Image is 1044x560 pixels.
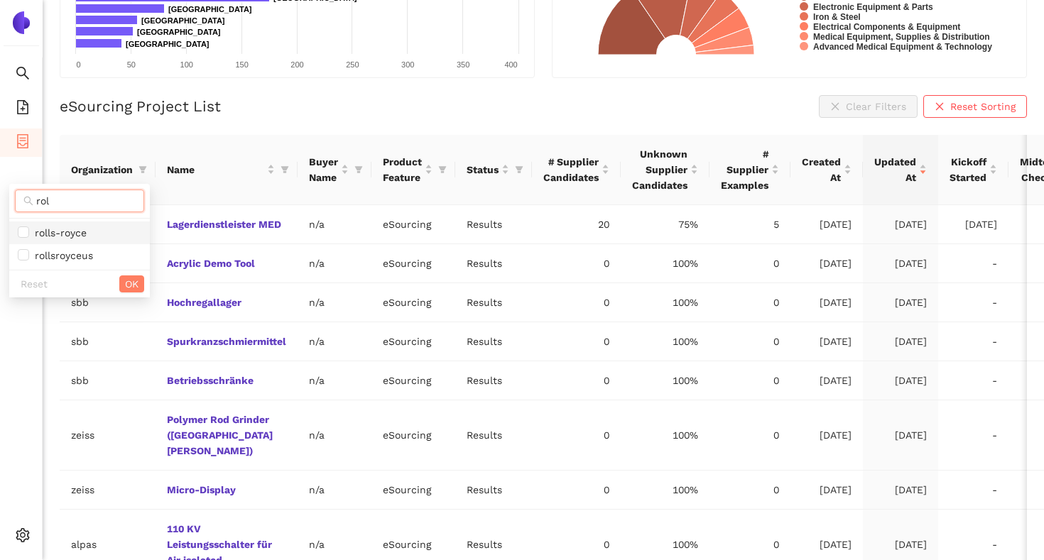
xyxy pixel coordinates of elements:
input: Search in filters [36,193,136,209]
span: filter [515,165,523,174]
td: 100% [621,361,709,400]
td: 0 [709,244,790,283]
td: 5 [709,205,790,244]
td: Results [455,400,532,471]
td: - [938,283,1008,322]
td: [DATE] [863,283,938,322]
td: 0 [532,283,621,322]
span: rollsroyceus [29,250,93,261]
td: eSourcing [371,244,455,283]
td: n/a [298,400,371,471]
td: [DATE] [790,283,863,322]
span: Name [167,162,264,177]
span: Buyer Name [309,154,338,185]
td: n/a [298,205,371,244]
span: container [16,129,30,158]
h2: eSourcing Project List [60,96,221,116]
span: rolls-royce [29,227,87,238]
td: 0 [709,322,790,361]
td: Results [455,244,532,283]
td: 100% [621,471,709,510]
span: filter [278,159,292,180]
td: n/a [298,283,371,322]
td: Results [455,322,532,361]
td: Results [455,361,532,400]
span: # Supplier Examples [721,146,768,193]
td: eSourcing [371,400,455,471]
td: [DATE] [863,471,938,510]
td: Results [455,205,532,244]
td: [DATE] [790,244,863,283]
td: eSourcing [371,361,455,400]
td: - [938,471,1008,510]
span: OK [125,276,138,292]
td: sbb [60,361,156,400]
text: Electrical Components & Equipment [813,22,960,32]
td: n/a [298,322,371,361]
td: 0 [532,322,621,361]
span: filter [136,159,150,180]
th: this column's title is Status,this column is sortable [455,135,532,205]
th: this column's title is Name,this column is sortable [156,135,298,205]
td: Results [455,283,532,322]
span: search [23,196,33,206]
td: n/a [298,471,371,510]
span: filter [435,151,450,188]
td: [DATE] [938,205,1008,244]
span: close [935,101,945,113]
td: - [938,322,1008,361]
td: 0 [709,361,790,400]
td: - [938,244,1008,283]
td: 0 [532,400,621,471]
span: Product Feature [383,154,422,185]
td: [DATE] [863,400,938,471]
td: 0 [709,283,790,322]
td: [DATE] [863,361,938,400]
button: closeClear Filters [819,95,918,118]
img: Logo [10,11,33,34]
span: filter [352,151,366,188]
td: 20 [532,205,621,244]
th: this column's title is Created At,this column is sortable [790,135,863,205]
span: filter [512,159,526,180]
td: [DATE] [863,244,938,283]
span: # Supplier Candidates [543,154,599,185]
span: Organization [71,162,133,177]
text: [GEOGRAPHIC_DATA] [126,40,210,48]
td: 0 [532,471,621,510]
text: 400 [504,60,517,69]
td: Results [455,471,532,510]
text: 300 [401,60,414,69]
span: Created At [802,154,841,185]
span: Kickoff Started [950,154,986,185]
td: - [938,400,1008,471]
text: [GEOGRAPHIC_DATA] [168,5,252,13]
text: 350 [457,60,469,69]
text: Electronic Equipment & Parts [813,2,933,12]
span: Unknown Supplier Candidates [632,146,687,193]
td: - [938,361,1008,400]
text: Advanced Medical Equipment & Technology [813,42,992,52]
text: 50 [127,60,136,69]
text: 100 [180,60,193,69]
td: [DATE] [790,471,863,510]
span: filter [281,165,289,174]
text: [GEOGRAPHIC_DATA] [141,16,225,25]
span: Updated At [874,154,916,185]
text: 250 [346,60,359,69]
td: eSourcing [371,205,455,244]
button: OK [119,275,144,292]
span: filter [438,165,447,174]
th: this column's title is Product Feature,this column is sortable [371,135,455,205]
td: 100% [621,322,709,361]
span: setting [16,523,30,551]
td: 100% [621,244,709,283]
td: 0 [532,361,621,400]
th: this column's title is Unknown Supplier Candidates,this column is sortable [621,135,709,205]
td: zeiss [60,400,156,471]
th: this column's title is # Supplier Candidates,this column is sortable [532,135,621,205]
text: Medical Equipment, Supplies & Distribution [813,32,990,42]
td: n/a [298,244,371,283]
td: sbb [60,322,156,361]
text: Iron & Steel [813,12,861,22]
